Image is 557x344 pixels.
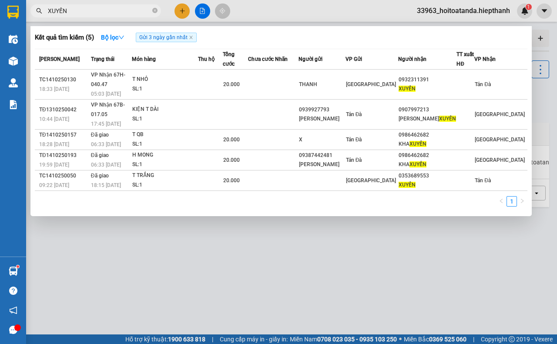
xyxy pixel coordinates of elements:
span: Đã giao [91,132,109,138]
div: SL: 1 [132,180,198,190]
div: T NHỎ [132,75,198,84]
div: KHA [399,160,456,169]
img: warehouse-icon [9,57,18,66]
span: 18:28 [DATE] [39,141,69,147]
img: warehouse-icon [9,35,18,44]
span: [PERSON_NAME] [39,56,80,62]
span: Tản Đà [346,157,362,163]
div: THANH [299,80,345,89]
h3: Kết quả tìm kiếm ( 5 ) [35,33,94,42]
span: VP Nhận 67B-017.05 [91,102,125,117]
div: [PERSON_NAME] [299,160,345,169]
div: TĐ1410250157 [39,130,88,140]
span: close-circle [152,7,158,15]
div: T TRẮNG [132,171,198,180]
div: H MONG [132,150,198,160]
div: TC1410250130 [39,75,88,84]
span: message [9,326,17,334]
span: close [189,35,193,40]
span: Chưa cước [248,56,274,62]
div: TC1410250050 [39,171,88,180]
span: search [36,8,42,14]
button: right [517,196,527,207]
span: Người gửi [299,56,322,62]
span: 20.000 [223,177,240,184]
li: 1 [507,196,517,207]
span: XUYẾN [439,116,456,122]
div: 0986462682 [399,151,456,160]
span: right [520,198,525,204]
span: [GEOGRAPHIC_DATA] [475,137,525,143]
span: Món hàng [132,56,156,62]
div: X [299,135,345,144]
span: down [118,34,124,40]
span: 18:33 [DATE] [39,86,69,92]
div: KIỆN T DÀI [132,105,198,114]
img: warehouse-icon [9,267,18,276]
span: [GEOGRAPHIC_DATA] [475,111,525,117]
div: 0907997213 [399,105,456,114]
span: Đã giao [91,152,109,158]
img: warehouse-icon [9,78,18,87]
span: VP Nhận 67H-040.47 [91,72,125,87]
span: VP Nhận [474,56,496,62]
div: SL: 1 [132,140,198,149]
img: solution-icon [9,100,18,109]
strong: Bộ lọc [101,34,124,41]
span: 05:03 [DATE] [91,91,121,97]
div: TĐ1410250193 [39,151,88,160]
div: KHA [399,140,456,149]
span: Tản Đà [346,137,362,143]
span: 18:15 [DATE] [91,182,121,188]
span: 10:44 [DATE] [39,116,69,122]
span: Tản Đà [475,81,491,87]
li: Next Page [517,196,527,207]
span: TT xuất HĐ [456,51,474,67]
span: 06:33 [DATE] [91,162,121,168]
div: SL: 1 [132,160,198,170]
input: Tìm tên, số ĐT hoặc mã đơn [48,6,151,16]
span: Tản Đà [346,111,362,117]
div: SL: 1 [132,84,198,94]
li: Previous Page [496,196,507,207]
div: 0353689553 [399,171,456,180]
button: left [496,196,507,207]
span: [GEOGRAPHIC_DATA] [346,81,396,87]
span: Trạng thái [91,56,114,62]
div: 09387442481 [299,151,345,160]
span: VP Gửi [346,56,362,62]
span: notification [9,306,17,314]
sup: 1 [17,265,19,268]
span: 17:45 [DATE] [91,121,121,127]
span: [GEOGRAPHIC_DATA] [475,157,525,163]
span: 09:22 [DATE] [39,182,69,188]
span: 06:33 [DATE] [91,141,121,147]
span: XUYẾN [399,86,416,92]
span: 19:59 [DATE] [39,162,69,168]
span: Thu hộ [198,56,215,62]
span: Nhãn [275,56,288,62]
span: 20.000 [223,137,240,143]
span: 20.000 [223,157,240,163]
span: [GEOGRAPHIC_DATA] [346,177,396,184]
span: XUYẾN [409,141,426,147]
div: 0932311391 [399,75,456,84]
span: left [499,198,504,204]
div: [PERSON_NAME] [299,114,345,124]
div: T QB [132,130,198,140]
span: Tổng cước [223,51,235,67]
div: [PERSON_NAME] [399,114,456,124]
span: 20.000 [223,81,240,87]
span: Gửi 3 ngày gần nhất [136,33,197,42]
div: 0939927793 [299,105,345,114]
span: Đã giao [91,173,109,179]
img: logo-vxr [7,6,19,19]
a: 1 [507,197,517,206]
span: XUYẾN [409,161,426,167]
span: Người nhận [398,56,426,62]
span: close-circle [152,8,158,13]
div: 0986462682 [399,130,456,140]
div: SL: 1 [132,114,198,124]
span: Tản Đà [475,177,491,184]
div: TĐ1310250042 [39,105,88,114]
